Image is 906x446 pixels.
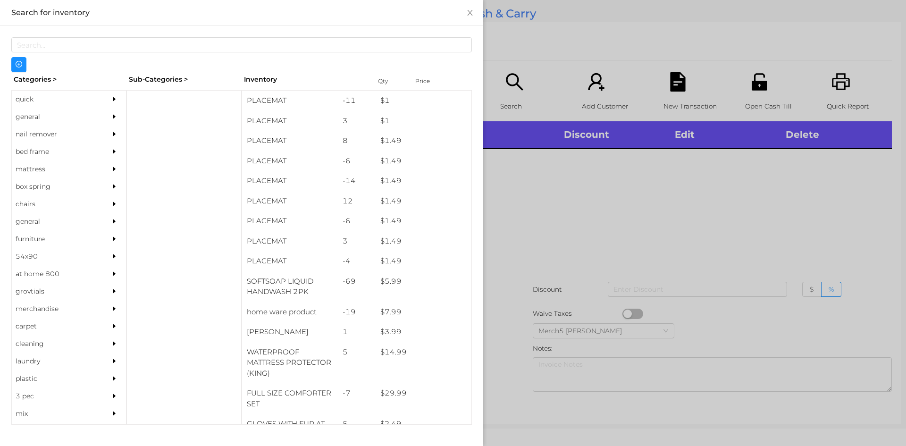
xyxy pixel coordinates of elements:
[111,410,117,417] i: icon: caret-right
[12,265,98,283] div: at home 800
[242,322,338,342] div: [PERSON_NAME]
[12,178,98,195] div: box spring
[242,171,338,191] div: PLACEMAT
[242,231,338,252] div: PLACEMAT
[12,370,98,387] div: plastic
[376,191,471,211] div: $ 1.49
[413,75,451,88] div: Price
[376,302,471,322] div: $ 7.99
[242,151,338,171] div: PLACEMAT
[242,91,338,111] div: PLACEMAT
[111,253,117,260] i: icon: caret-right
[242,342,338,384] div: WATERPROOF MATTRESS PROTECTOR (KING)
[242,271,338,302] div: SOFTSOAP LIQUID HANDWASH 2PK
[111,201,117,207] i: icon: caret-right
[376,231,471,252] div: $ 1.49
[376,131,471,151] div: $ 1.49
[376,271,471,292] div: $ 5.99
[242,191,338,211] div: PLACEMAT
[466,9,474,17] i: icon: close
[376,251,471,271] div: $ 1.49
[242,211,338,231] div: PLACEMAT
[376,75,404,88] div: Qty
[111,358,117,364] i: icon: caret-right
[242,251,338,271] div: PLACEMAT
[376,91,471,111] div: $ 1
[111,236,117,242] i: icon: caret-right
[12,143,98,160] div: bed frame
[111,393,117,399] i: icon: caret-right
[12,160,98,178] div: mattress
[376,383,471,404] div: $ 29.99
[111,148,117,155] i: icon: caret-right
[126,72,242,87] div: Sub-Categories >
[111,288,117,295] i: icon: caret-right
[338,414,376,434] div: 5
[111,340,117,347] i: icon: caret-right
[11,8,472,18] div: Search for inventory
[338,271,376,292] div: -69
[12,213,98,230] div: general
[12,195,98,213] div: chairs
[111,270,117,277] i: icon: caret-right
[338,191,376,211] div: 12
[12,108,98,126] div: general
[12,387,98,405] div: 3 pec
[376,211,471,231] div: $ 1.49
[12,248,98,265] div: 54x90
[12,91,98,108] div: quick
[338,231,376,252] div: 3
[338,171,376,191] div: -14
[338,383,376,404] div: -7
[338,111,376,131] div: 3
[338,251,376,271] div: -4
[338,342,376,362] div: 5
[242,131,338,151] div: PLACEMAT
[111,183,117,190] i: icon: caret-right
[242,111,338,131] div: PLACEMAT
[338,91,376,111] div: -11
[12,353,98,370] div: laundry
[376,414,471,434] div: $ 2.49
[338,211,376,231] div: -6
[338,151,376,171] div: -6
[12,405,98,422] div: mix
[12,422,98,440] div: appliances
[11,37,472,52] input: Search...
[12,300,98,318] div: merchandise
[242,302,338,322] div: home ware product
[376,151,471,171] div: $ 1.49
[338,302,376,322] div: -19
[111,113,117,120] i: icon: caret-right
[376,171,471,191] div: $ 1.49
[244,75,366,84] div: Inventory
[111,96,117,102] i: icon: caret-right
[376,111,471,131] div: $ 1
[11,72,126,87] div: Categories >
[111,131,117,137] i: icon: caret-right
[111,375,117,382] i: icon: caret-right
[12,230,98,248] div: furniture
[11,57,26,72] button: icon: plus-circle
[12,283,98,300] div: grovtials
[242,383,338,414] div: FULL SIZE COMFORTER SET
[12,318,98,335] div: carpet
[338,322,376,342] div: 1
[242,414,338,445] div: GLOVES WITH FUR AT WRIST
[12,126,98,143] div: nail remover
[111,323,117,329] i: icon: caret-right
[111,305,117,312] i: icon: caret-right
[376,342,471,362] div: $ 14.99
[12,335,98,353] div: cleaning
[338,131,376,151] div: 8
[376,322,471,342] div: $ 3.99
[111,166,117,172] i: icon: caret-right
[111,218,117,225] i: icon: caret-right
